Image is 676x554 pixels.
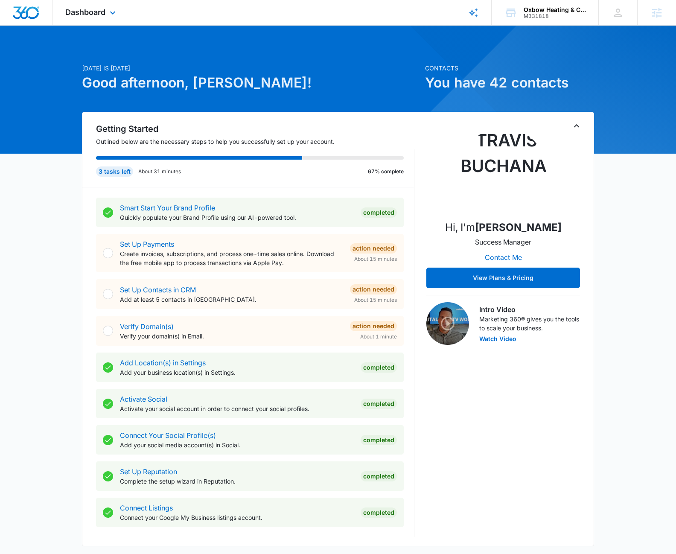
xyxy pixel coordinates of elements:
[120,440,354,449] p: Add your social media account(s) in Social.
[96,122,414,135] h2: Getting Started
[120,249,343,267] p: Create invoices, subscriptions, and process one-time sales online. Download the free mobile app t...
[475,221,562,233] strong: [PERSON_NAME]
[120,404,354,413] p: Activate your social account in order to connect your social profiles.
[120,395,167,403] a: Activate Social
[350,243,397,254] div: Action Needed
[120,332,343,341] p: Verify your domain(s) in Email.
[479,336,516,342] button: Watch Video
[476,247,530,268] button: Contact Me
[120,286,196,294] a: Set Up Contacts in CRM
[479,304,580,315] h3: Intro Video
[354,255,397,263] span: About 15 minutes
[425,73,594,93] h1: You have 42 contacts
[120,504,173,512] a: Connect Listings
[120,204,215,212] a: Smart Start Your Brand Profile
[426,302,469,345] img: Intro Video
[120,431,216,440] a: Connect Your Social Profile(s)
[479,315,580,332] p: Marketing 360® gives you the tools to scale your business.
[360,333,397,341] span: About 1 minute
[120,213,354,222] p: Quickly populate your Brand Profile using our AI-powered tool.
[361,399,397,409] div: Completed
[65,8,105,17] span: Dashboard
[120,477,354,486] p: Complete the setup wizard in Reputation.
[120,240,174,248] a: Set Up Payments
[524,13,586,19] div: account id
[82,73,420,93] h1: Good afternoon, [PERSON_NAME]!
[138,168,181,175] p: About 31 minutes
[120,467,177,476] a: Set Up Reputation
[350,321,397,331] div: Action Needed
[82,64,420,73] p: [DATE] is [DATE]
[445,220,562,235] p: Hi, I'm
[120,513,354,522] p: Connect your Google My Business listings account.
[350,284,397,294] div: Action Needed
[354,296,397,304] span: About 15 minutes
[120,295,343,304] p: Add at least 5 contacts in [GEOGRAPHIC_DATA].
[96,166,133,177] div: 3 tasks left
[120,359,206,367] a: Add Location(s) in Settings
[368,168,404,175] p: 67% complete
[361,362,397,373] div: Completed
[120,368,354,377] p: Add your business location(s) in Settings.
[361,471,397,481] div: Completed
[361,207,397,218] div: Completed
[524,6,586,13] div: account name
[426,268,580,288] button: View Plans & Pricing
[120,322,174,331] a: Verify Domain(s)
[96,137,414,146] p: Outlined below are the necessary steps to help you successfully set up your account.
[475,237,531,247] p: Success Manager
[361,507,397,518] div: Completed
[571,121,582,131] button: Toggle Collapse
[460,128,546,213] img: Travis Buchanan
[425,64,594,73] p: Contacts
[361,435,397,445] div: Completed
